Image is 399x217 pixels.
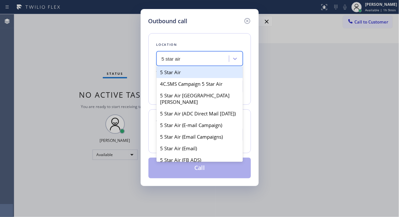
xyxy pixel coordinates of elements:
div: 5 Star Air (Email) [156,143,243,154]
div: 5 Star Air (ADC Direct Mail [DATE]) [156,108,243,119]
div: 4C.SMS Campaign 5 Star Air [156,78,243,90]
div: 5 Star Air (Email Campaigns) [156,131,243,143]
div: Location [156,41,243,48]
div: 5 Star Air [GEOGRAPHIC_DATA][PERSON_NAME] [156,90,243,108]
button: Call [148,158,251,178]
div: 5 Star Air (E-mail Campaign) [156,119,243,131]
div: 5 Star Air [156,66,243,78]
div: 5 Star Air (FB ADS) [156,154,243,166]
